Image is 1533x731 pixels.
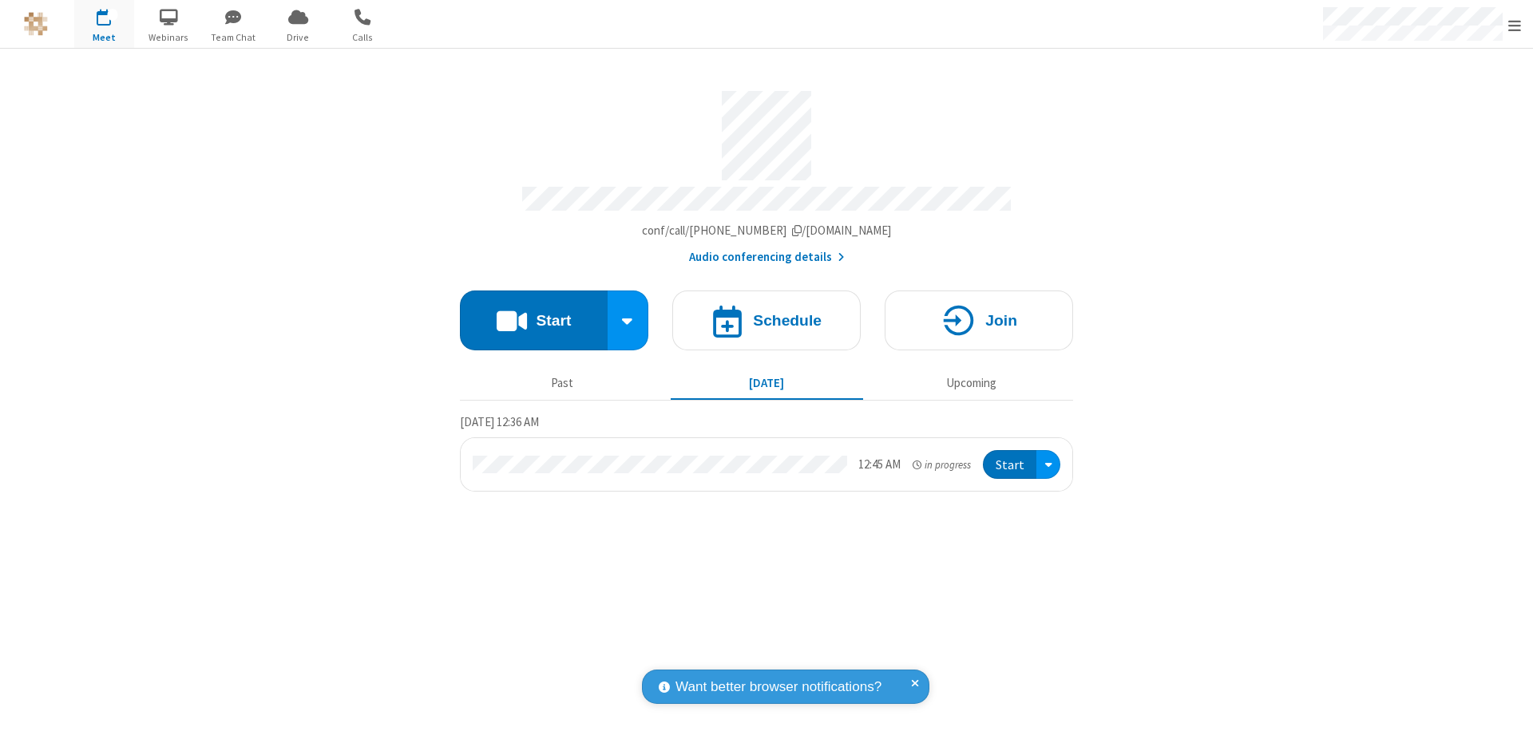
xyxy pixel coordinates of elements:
[466,368,659,398] button: Past
[608,290,649,350] div: Start conference options
[108,9,118,21] div: 1
[672,290,861,350] button: Schedule
[1036,450,1060,480] div: Open menu
[983,450,1036,480] button: Start
[460,79,1073,267] section: Account details
[536,313,571,328] h4: Start
[885,290,1073,350] button: Join
[913,457,971,472] em: in progress
[689,248,845,267] button: Audio conferencing details
[74,30,134,45] span: Meet
[753,313,822,328] h4: Schedule
[985,313,1017,328] h4: Join
[642,223,892,238] span: Copy my meeting room link
[642,222,892,240] button: Copy my meeting room linkCopy my meeting room link
[875,368,1068,398] button: Upcoming
[460,413,1073,492] section: Today's Meetings
[24,12,48,36] img: QA Selenium DO NOT DELETE OR CHANGE
[675,677,881,697] span: Want better browser notifications?
[671,368,863,398] button: [DATE]
[858,456,901,474] div: 12:45 AM
[460,290,608,350] button: Start
[139,30,199,45] span: Webinars
[333,30,393,45] span: Calls
[268,30,328,45] span: Drive
[460,414,539,429] span: [DATE] 12:36 AM
[204,30,263,45] span: Team Chat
